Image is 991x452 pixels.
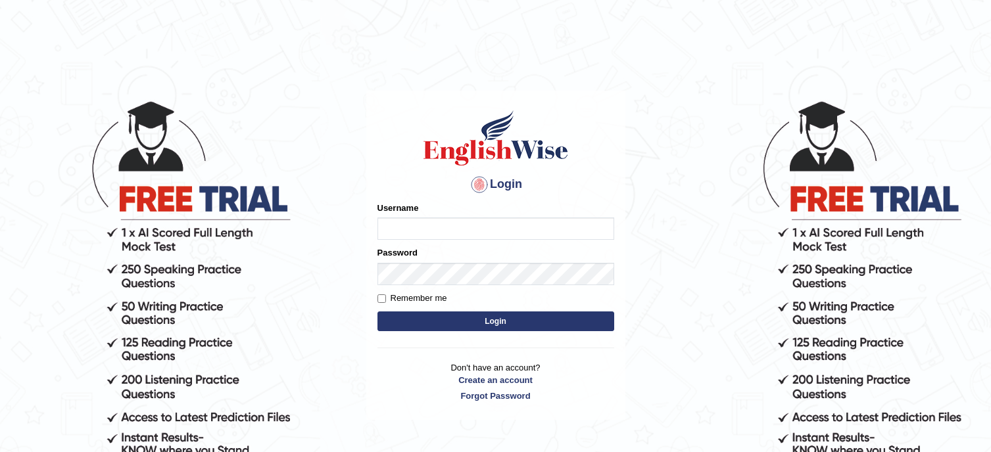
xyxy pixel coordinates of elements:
a: Forgot Password [377,390,614,402]
img: Logo of English Wise sign in for intelligent practice with AI [421,108,571,168]
label: Remember me [377,292,447,305]
h4: Login [377,174,614,195]
label: Username [377,202,419,214]
input: Remember me [377,294,386,303]
button: Login [377,311,614,331]
p: Don't have an account? [377,361,614,402]
label: Password [377,246,418,259]
a: Create an account [377,374,614,386]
